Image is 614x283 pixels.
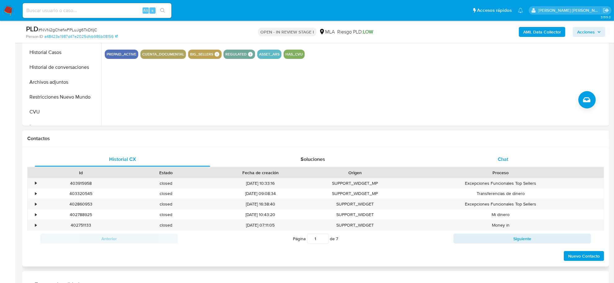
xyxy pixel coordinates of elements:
[397,220,604,230] div: Money in
[35,191,37,197] div: •
[38,27,97,33] span: # NVN2gChefwFPLuJg6TxDtljC
[402,170,599,176] div: Proceso
[24,45,101,60] button: Historial Casos
[337,29,373,35] span: Riesgo PLD:
[258,28,316,36] p: OPEN - IN REVIEW STAGE I
[577,27,595,37] span: Acciones
[213,170,308,176] div: Fecha de creación
[336,236,338,242] span: 7
[208,199,312,209] div: [DATE] 16:38:40
[152,7,153,13] span: s
[109,156,136,163] span: Historial CX
[38,178,123,188] div: 403915958
[601,15,611,20] span: 3.159.0
[363,28,373,35] span: LOW
[123,220,208,230] div: closed
[38,220,123,230] div: 402751133
[123,188,208,199] div: closed
[156,6,169,15] button: search-icon
[397,199,604,209] div: Excepciones Funcionales Top Sellers
[40,234,178,244] button: Anterior
[26,34,43,39] b: Person ID
[573,27,605,37] button: Acciones
[397,210,604,220] div: Mi dinero
[312,188,397,199] div: SUPPORT_WIDGET_MP
[312,199,397,209] div: SUPPORT_WIDGET
[23,7,171,15] input: Buscar usuario o caso...
[43,170,119,176] div: Id
[26,24,38,34] b: PLD
[301,156,325,163] span: Soluciones
[317,170,393,176] div: Origen
[35,222,37,228] div: •
[208,210,312,220] div: [DATE] 10:43:20
[123,210,208,220] div: closed
[38,210,123,220] div: 402788925
[564,251,604,261] button: Nuevo Contacto
[24,75,101,90] button: Archivos adjuntos
[519,27,565,37] button: AML Data Collector
[453,234,591,244] button: Siguiente
[24,60,101,75] button: Historial de conversaciones
[123,199,208,209] div: closed
[35,180,37,186] div: •
[312,210,397,220] div: SUPPORT_WIDGET
[38,199,123,209] div: 402860953
[523,27,561,37] b: AML Data Collector
[27,135,604,142] h1: Contactos
[208,178,312,188] div: [DATE] 10:33:16
[123,178,208,188] div: closed
[397,188,604,199] div: Transferencias de dinero
[477,7,512,14] span: Accesos rápidos
[38,188,123,199] div: 403320545
[44,34,118,39] a: a48423a1987d47e2025dfcb986b08156
[208,220,312,230] div: [DATE] 07:11:05
[24,90,101,104] button: Restricciones Nuevo Mundo
[498,156,508,163] span: Chat
[568,252,600,260] span: Nuevo Contacto
[397,178,604,188] div: Excepciones Funcionales Top Sellers
[312,178,397,188] div: SUPPORT_WIDGET_MP
[538,7,601,13] p: mayra.pernia@mercadolibre.com
[319,29,335,35] div: MLA
[24,119,101,134] button: Items
[24,104,101,119] button: CVU
[143,7,148,13] span: Alt
[312,220,397,230] div: SUPPORT_WIDGET
[518,8,523,13] a: Notificaciones
[35,201,37,207] div: •
[35,212,37,218] div: •
[208,188,312,199] div: [DATE] 09:08:34
[603,7,609,14] a: Salir
[128,170,204,176] div: Estado
[293,234,338,244] span: Página de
